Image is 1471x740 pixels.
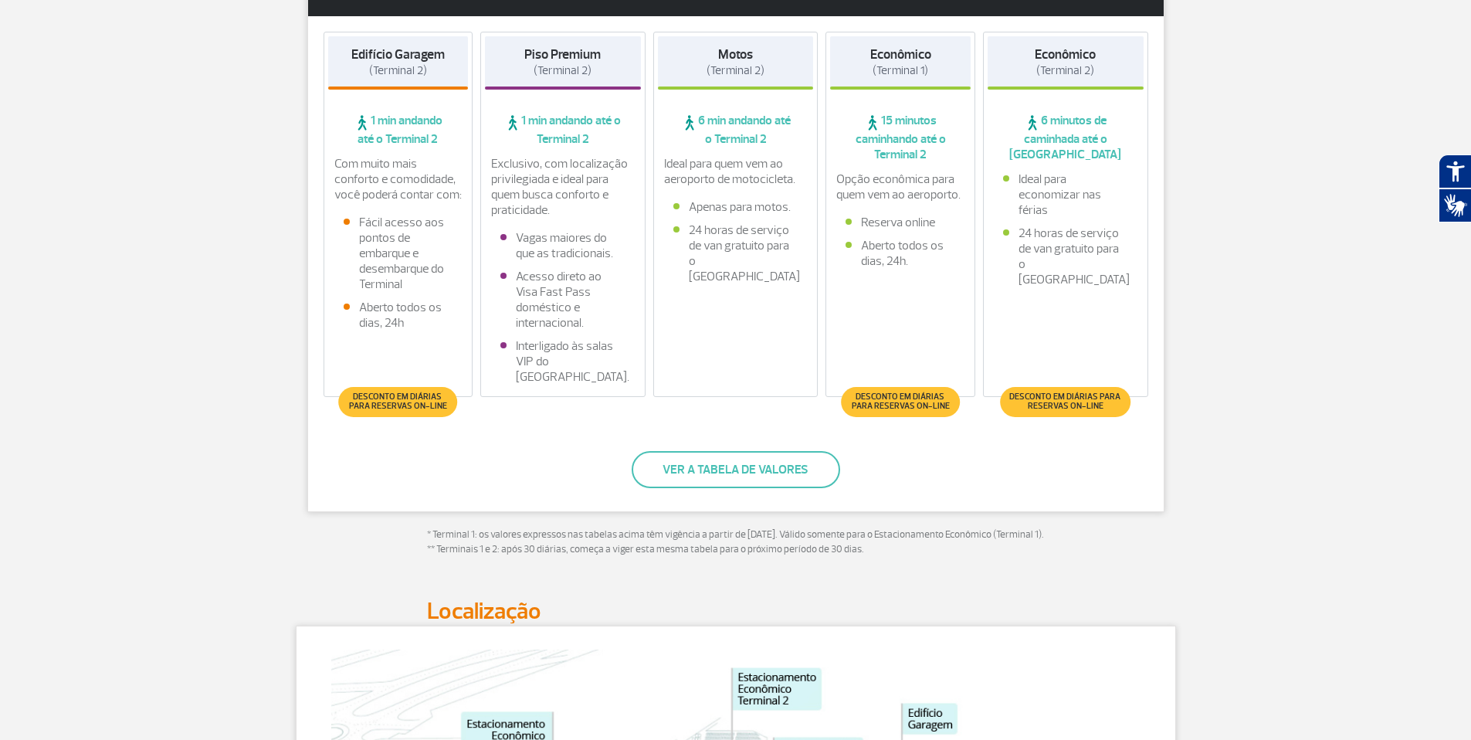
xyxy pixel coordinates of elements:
span: (Terminal 2) [534,63,591,78]
strong: Piso Premium [524,46,601,63]
span: 1 min andando até o Terminal 2 [485,113,641,147]
button: Abrir recursos assistivos. [1439,154,1471,188]
button: Ver a tabela de valores [632,451,840,488]
span: (Terminal 1) [873,63,928,78]
p: Com muito mais conforto e comodidade, você poderá contar com: [334,156,463,202]
span: (Terminal 2) [369,63,427,78]
li: Interligado às salas VIP do [GEOGRAPHIC_DATA]. [500,338,625,385]
span: Desconto em diárias para reservas on-line [1008,392,1123,411]
span: 6 minutos de caminhada até o [GEOGRAPHIC_DATA] [988,113,1144,162]
li: Vagas maiores do que as tradicionais. [500,230,625,261]
p: Opção econômica para quem vem ao aeroporto. [836,171,964,202]
span: Desconto em diárias para reservas on-line [347,392,449,411]
li: Aberto todos os dias, 24h [344,300,453,331]
span: 15 minutos caminhando até o Terminal 2 [830,113,971,162]
h2: Localização [427,597,1045,626]
span: 1 min andando até o Terminal 2 [328,113,469,147]
li: 24 horas de serviço de van gratuito para o [GEOGRAPHIC_DATA] [673,222,798,284]
li: 24 horas de serviço de van gratuito para o [GEOGRAPHIC_DATA] [1003,226,1128,287]
li: Ideal para economizar nas férias [1003,171,1128,218]
span: (Terminal 2) [1036,63,1094,78]
p: * Terminal 1: os valores expressos nas tabelas acima têm vigência a partir de [DATE]. Válido some... [427,528,1045,558]
strong: Econômico [1035,46,1096,63]
li: Apenas para motos. [673,199,798,215]
span: 6 min andando até o Terminal 2 [658,113,814,147]
strong: Edifício Garagem [351,46,445,63]
strong: Econômico [870,46,931,63]
p: Ideal para quem vem ao aeroporto de motocicleta. [664,156,808,187]
p: Exclusivo, com localização privilegiada e ideal para quem busca conforto e praticidade. [491,156,635,218]
strong: Motos [718,46,753,63]
li: Aberto todos os dias, 24h. [846,238,955,269]
li: Acesso direto ao Visa Fast Pass doméstico e internacional. [500,269,625,331]
span: (Terminal 2) [707,63,764,78]
div: Plugin de acessibilidade da Hand Talk. [1439,154,1471,222]
button: Abrir tradutor de língua de sinais. [1439,188,1471,222]
li: Reserva online [846,215,955,230]
span: Desconto em diárias para reservas on-line [849,392,951,411]
li: Fácil acesso aos pontos de embarque e desembarque do Terminal [344,215,453,292]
